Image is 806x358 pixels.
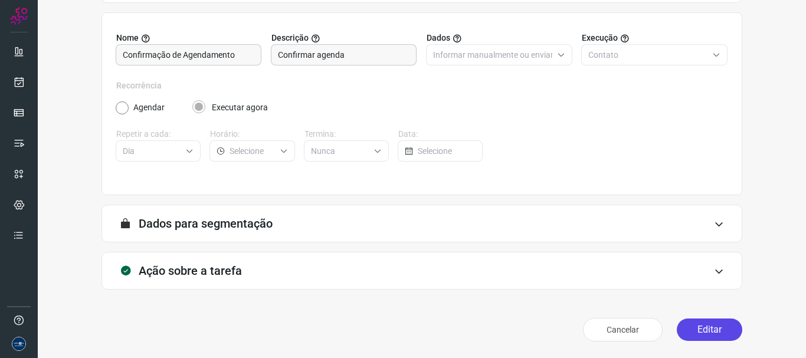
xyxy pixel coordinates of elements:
img: Logo [10,7,28,25]
h3: Dados para segmentação [139,216,273,231]
span: Execução [582,32,618,44]
label: Termina: [304,128,389,140]
input: Selecione o tipo de envio [588,45,707,65]
label: Recorrência [116,80,728,92]
input: Selecione [123,141,181,161]
span: Nome [116,32,139,44]
span: Dados [427,32,450,44]
input: Forneça uma breve descrição da sua tarefa. [278,45,409,65]
input: Selecione o tipo de envio [433,45,552,65]
label: Executar agora [212,101,268,114]
input: Selecione [418,141,475,161]
input: Selecione [311,141,369,161]
h3: Ação sobre a tarefa [139,264,242,278]
input: Digite o nome para a sua tarefa. [123,45,254,65]
label: Repetir a cada: [116,128,201,140]
input: Selecione [230,141,274,161]
span: Descrição [271,32,309,44]
img: d06bdf07e729e349525d8f0de7f5f473.png [12,337,26,351]
button: Editar [677,318,742,341]
label: Agendar [133,101,165,114]
label: Data: [398,128,483,140]
button: Cancelar [583,318,663,341]
label: Horário: [210,128,294,140]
